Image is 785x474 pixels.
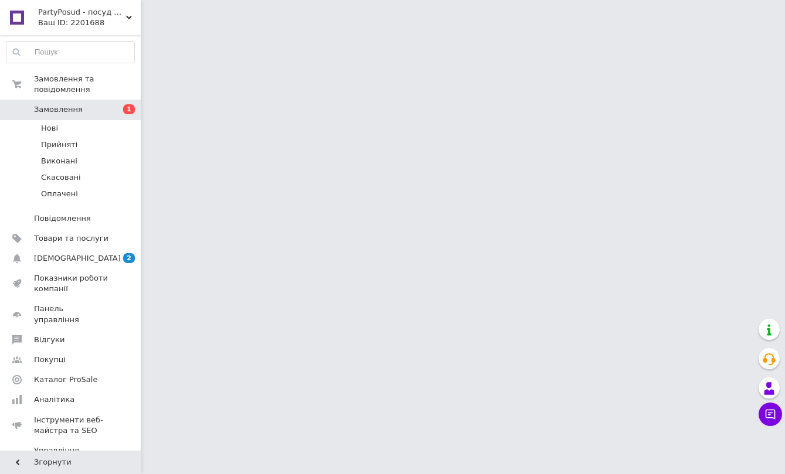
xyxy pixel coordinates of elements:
[38,7,126,18] span: PartyPosud - посуд для кенді бару та фуршету
[41,172,81,183] span: Скасовані
[38,18,141,28] div: Ваш ID: 2201688
[34,335,64,345] span: Відгуки
[34,394,74,405] span: Аналітика
[41,156,77,166] span: Виконані
[34,104,83,115] span: Замовлення
[759,403,782,426] button: Чат з покупцем
[34,273,108,294] span: Показники роботи компанії
[34,415,108,436] span: Інструменти веб-майстра та SEO
[41,189,78,199] span: Оплачені
[34,74,141,95] span: Замовлення та повідомлення
[34,253,121,264] span: [DEMOGRAPHIC_DATA]
[41,123,58,134] span: Нові
[34,445,108,466] span: Управління сайтом
[41,139,77,150] span: Прийняті
[123,253,135,263] span: 2
[34,354,66,365] span: Покупці
[34,233,108,244] span: Товари та послуги
[34,304,108,325] span: Панель управління
[123,104,135,114] span: 1
[34,213,91,224] span: Повідомлення
[34,374,97,385] span: Каталог ProSale
[6,42,134,63] input: Пошук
